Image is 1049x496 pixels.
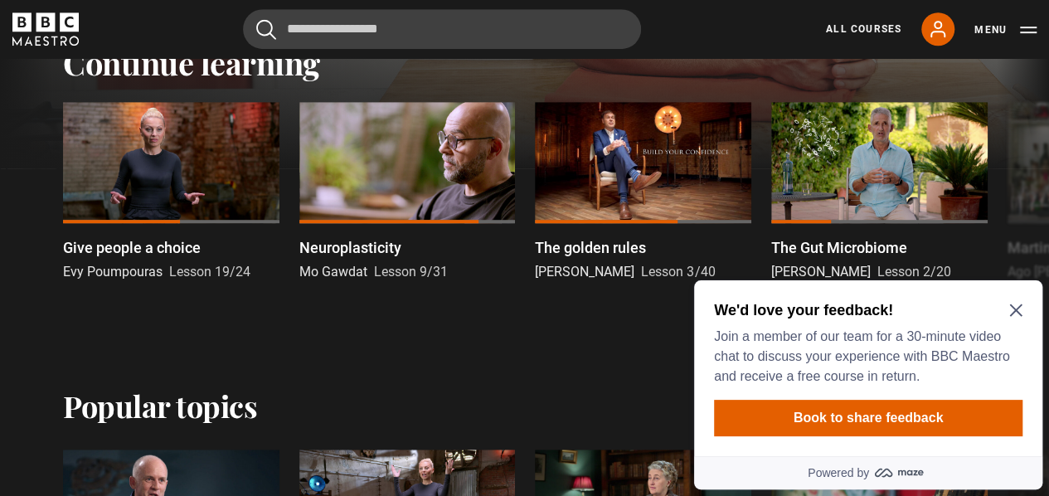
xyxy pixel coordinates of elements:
[322,30,335,43] button: Close Maze Prompt
[169,264,250,280] span: Lesson 19/24
[771,264,871,280] span: [PERSON_NAME]
[877,264,951,280] span: Lesson 2/20
[243,9,641,49] input: Search
[63,44,986,82] h2: Continue learning
[374,264,448,280] span: Lesson 9/31
[535,102,751,283] a: The golden rules [PERSON_NAME] Lesson 3/40
[771,236,907,259] p: The Gut Microbiome
[27,27,328,46] h2: We'd love your feedback!
[826,22,901,36] a: All Courses
[63,264,163,280] span: Evy Poumpouras
[535,236,646,259] p: The golden rules
[63,102,279,283] a: Give people a choice Evy Poumpouras Lesson 19/24
[641,264,715,280] span: Lesson 3/40
[27,126,335,163] button: Book to share feedback
[63,236,201,259] p: Give people a choice
[7,7,355,216] div: Optional study invitation
[256,19,276,40] button: Submit the search query
[12,12,79,46] svg: BBC Maestro
[7,182,355,216] a: Powered by maze
[974,22,1037,38] button: Toggle navigation
[299,264,367,280] span: Mo Gawdat
[299,102,516,283] a: Neuroplasticity Mo Gawdat Lesson 9/31
[63,388,257,423] h2: Popular topics
[299,236,401,259] p: Neuroplasticity
[535,264,634,280] span: [PERSON_NAME]
[771,102,988,283] a: The Gut Microbiome [PERSON_NAME] Lesson 2/20
[27,53,328,113] p: Join a member of our team for a 30-minute video chat to discuss your experience with BBC Maestro ...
